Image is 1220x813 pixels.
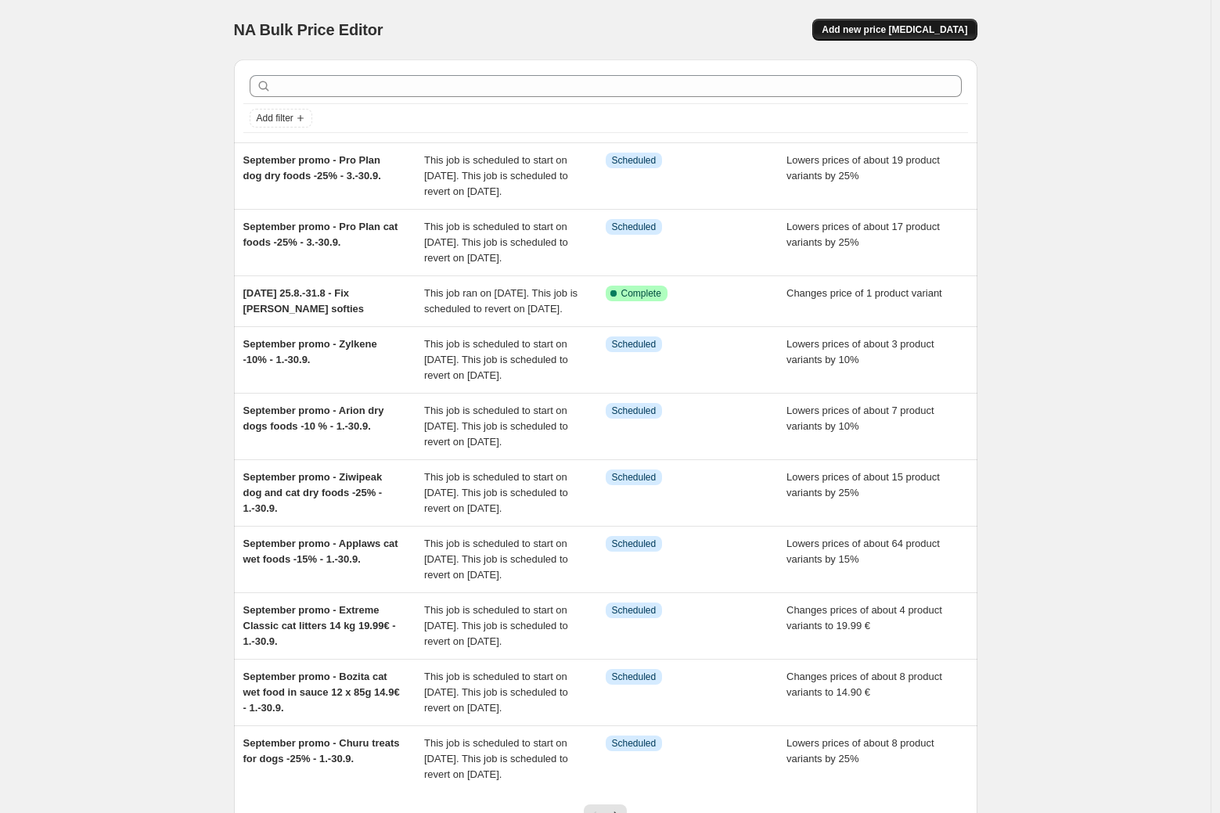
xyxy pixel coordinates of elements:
[243,338,377,365] span: September promo - Zylkene -10% - 1.-30.9.
[612,538,657,550] span: Scheduled
[250,109,312,128] button: Add filter
[612,221,657,233] span: Scheduled
[786,287,942,299] span: Changes price of 1 product variant
[424,604,568,647] span: This job is scheduled to start on [DATE]. This job is scheduled to revert on [DATE].
[786,405,934,432] span: Lowers prices of about 7 product variants by 10%
[812,19,977,41] button: Add new price [MEDICAL_DATA]
[424,737,568,780] span: This job is scheduled to start on [DATE]. This job is scheduled to revert on [DATE].
[612,154,657,167] span: Scheduled
[786,221,940,248] span: Lowers prices of about 17 product variants by 25%
[243,671,400,714] span: September promo - Bozita cat wet food in sauce 12 x 85g 14.9€ - 1.-30.9.
[424,287,578,315] span: This job ran on [DATE]. This job is scheduled to revert on [DATE].
[822,23,967,36] span: Add new price [MEDICAL_DATA]
[243,221,398,248] span: September promo - Pro Plan cat foods -25% - 3.-30.9.
[243,287,365,315] span: [DATE] 25.8.-31.8 - Fix [PERSON_NAME] softies
[424,538,568,581] span: This job is scheduled to start on [DATE]. This job is scheduled to revert on [DATE].
[786,154,940,182] span: Lowers prices of about 19 product variants by 25%
[612,671,657,683] span: Scheduled
[612,338,657,351] span: Scheduled
[786,604,942,631] span: Changes prices of about 4 product variants to 19.99 €
[786,338,934,365] span: Lowers prices of about 3 product variants by 10%
[612,471,657,484] span: Scheduled
[243,471,383,514] span: September promo - Ziwipeak dog and cat dry foods -25% - 1.-30.9.
[612,405,657,417] span: Scheduled
[243,538,398,565] span: September promo - Applaws cat wet foods -15% - 1.-30.9.
[234,21,383,38] span: NA Bulk Price Editor
[243,737,400,764] span: September promo - Churu treats for dogs -25% - 1.-30.9.
[243,405,384,432] span: September promo - Arion dry dogs foods -10 % - 1.-30.9.
[786,737,934,764] span: Lowers prices of about 8 product variants by 25%
[424,338,568,381] span: This job is scheduled to start on [DATE]. This job is scheduled to revert on [DATE].
[786,538,940,565] span: Lowers prices of about 64 product variants by 15%
[612,737,657,750] span: Scheduled
[424,671,568,714] span: This job is scheduled to start on [DATE]. This job is scheduled to revert on [DATE].
[424,221,568,264] span: This job is scheduled to start on [DATE]. This job is scheduled to revert on [DATE].
[243,604,396,647] span: September promo - Extreme Classic cat litters 14 kg 19.99€ - 1.-30.9.
[243,154,381,182] span: September promo - Pro Plan dog dry foods -25% - 3.-30.9.
[424,471,568,514] span: This job is scheduled to start on [DATE]. This job is scheduled to revert on [DATE].
[786,671,942,698] span: Changes prices of about 8 product variants to 14.90 €
[612,604,657,617] span: Scheduled
[424,405,568,448] span: This job is scheduled to start on [DATE]. This job is scheduled to revert on [DATE].
[424,154,568,197] span: This job is scheduled to start on [DATE]. This job is scheduled to revert on [DATE].
[257,112,293,124] span: Add filter
[786,471,940,498] span: Lowers prices of about 15 product variants by 25%
[621,287,661,300] span: Complete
